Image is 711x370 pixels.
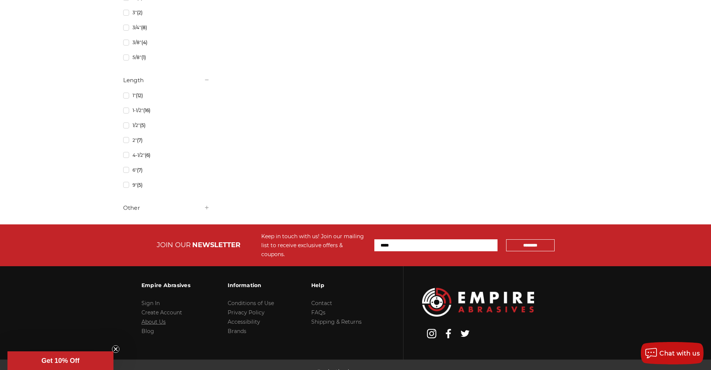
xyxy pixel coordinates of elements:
span: JOIN OUR [157,241,191,249]
a: Accessibility [228,318,260,325]
div: Keep in touch with us! Join our mailing list to receive exclusive offers & coupons. [261,232,367,259]
span: Chat with us [659,350,700,357]
button: Close teaser [112,345,119,353]
span: (1) [141,55,146,60]
a: 3/8" [123,36,210,49]
div: Get 10% OffClose teaser [7,351,113,370]
h5: Length [123,76,210,85]
a: 4-1/2" [123,149,210,162]
span: NEWSLETTER [192,241,240,249]
a: 6" [123,164,210,177]
a: Create Account [141,309,182,316]
span: (12) [136,93,143,98]
span: (7) [137,167,143,173]
a: About Us [141,318,166,325]
a: 2" [123,134,210,147]
a: 3" [123,6,210,19]
span: (16) [143,108,150,113]
span: (4) [141,40,147,45]
a: Privacy Policy [228,309,265,316]
h3: Empire Abrasives [141,277,190,293]
a: Sign In [141,300,160,307]
a: 1/2" [123,119,210,132]
span: (5) [137,182,143,188]
a: Brands [228,328,246,335]
a: FAQs [311,309,325,316]
a: 1-1/2" [123,104,210,117]
a: 5/8" [123,51,210,64]
h3: Information [228,277,274,293]
a: 1" [123,89,210,102]
button: Chat with us [641,342,704,364]
a: 3/4" [123,21,210,34]
span: (7) [137,137,143,143]
h3: Help [311,277,362,293]
span: (5) [140,122,146,128]
span: (6) [145,152,150,158]
a: Blog [141,328,154,335]
span: (8) [141,25,147,30]
a: Contact [311,300,332,307]
h5: Other [123,203,210,212]
a: 9" [123,178,210,192]
a: Conditions of Use [228,300,274,307]
span: (2) [137,10,143,15]
img: Empire Abrasives Logo Image [422,288,534,317]
span: Get 10% Off [41,357,79,364]
a: Shipping & Returns [311,318,362,325]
